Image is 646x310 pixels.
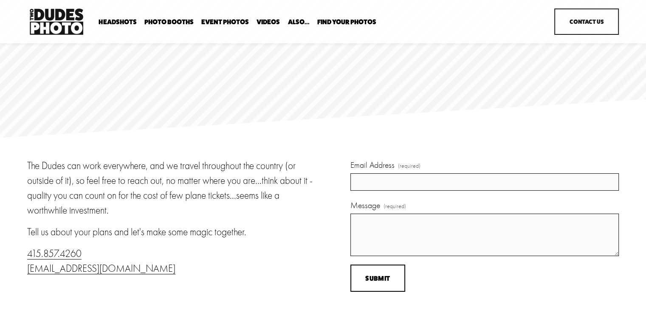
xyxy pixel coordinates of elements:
[257,18,280,26] a: Videos
[350,265,405,292] button: SubmitSubmit
[554,8,619,35] a: Contact Us
[27,263,175,274] a: [EMAIL_ADDRESS][DOMAIN_NAME]
[398,161,420,170] span: (required)
[99,18,136,26] a: folder dropdown
[99,19,136,25] span: Headshots
[201,18,249,26] a: Event Photos
[350,199,380,211] span: Message
[27,248,82,259] a: 415.857.4260
[27,159,321,218] p: The Dudes can work everywhere, and we travel throughout the country (or outside of it), so feel f...
[317,18,376,26] a: folder dropdown
[350,159,395,171] span: Email Address
[288,19,309,25] span: Also...
[384,202,406,211] span: (required)
[365,274,390,282] span: Submit
[144,19,194,25] span: Photo Booths
[288,18,309,26] a: folder dropdown
[27,225,321,240] p: Tell us about your plans and let's make some magic together.
[27,6,86,37] img: Two Dudes Photo | Headshots, Portraits &amp; Photo Booths
[144,18,194,26] a: folder dropdown
[317,19,376,25] span: Find Your Photos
